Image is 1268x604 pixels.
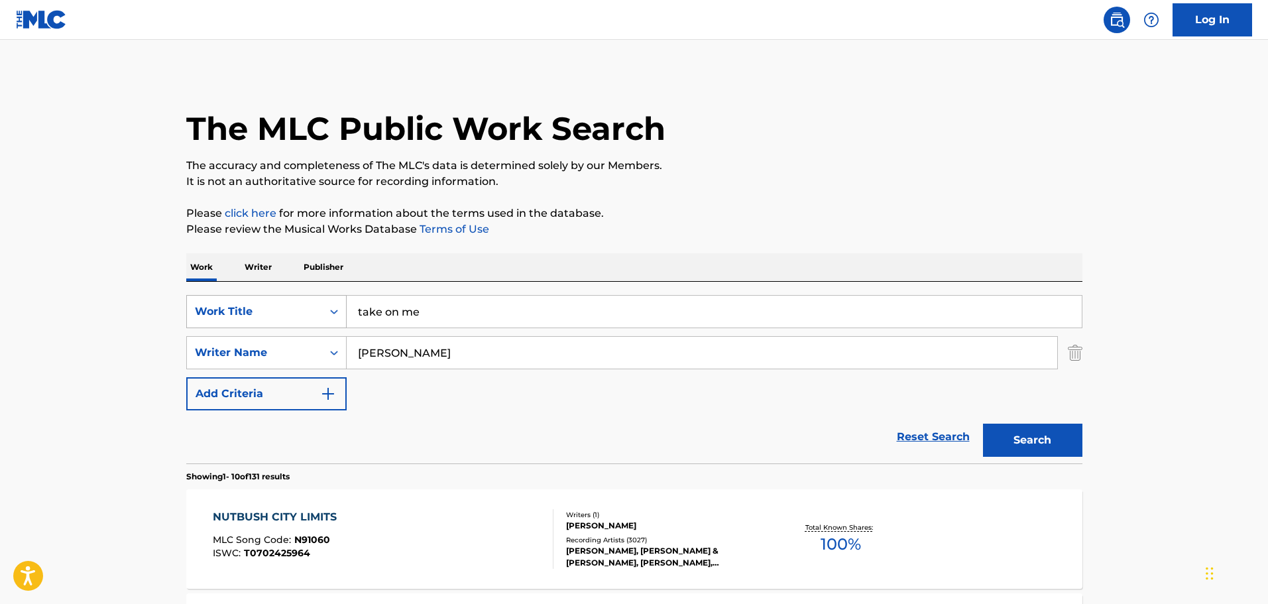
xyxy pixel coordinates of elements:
div: NUTBUSH CITY LIMITS [213,509,343,525]
button: Add Criteria [186,377,347,410]
p: Please for more information about the terms used in the database. [186,206,1082,221]
p: The accuracy and completeness of The MLC's data is determined solely by our Members. [186,158,1082,174]
div: [PERSON_NAME] [566,520,766,532]
div: Work Title [195,304,314,320]
h1: The MLC Public Work Search [186,109,665,149]
span: MLC Song Code : [213,534,294,546]
a: click here [225,207,276,219]
span: N91060 [294,534,330,546]
p: Writer [241,253,276,281]
div: Drag [1206,554,1214,593]
p: Work [186,253,217,281]
iframe: Chat Widget [1202,540,1268,604]
p: It is not an authoritative source for recording information. [186,174,1082,190]
img: MLC Logo [16,10,67,29]
img: Delete Criterion [1068,336,1082,369]
div: Writers ( 1 ) [566,510,766,520]
div: [PERSON_NAME], [PERSON_NAME] & [PERSON_NAME], [PERSON_NAME], [PERSON_NAME], [PERSON_NAME] & THE S... [566,545,766,569]
a: Log In [1173,3,1252,36]
p: Total Known Shares: [805,522,876,532]
a: Terms of Use [417,223,489,235]
a: Public Search [1104,7,1130,33]
span: 100 % [821,532,861,556]
p: Publisher [300,253,347,281]
img: search [1109,12,1125,28]
a: NUTBUSH CITY LIMITSMLC Song Code:N91060ISWC:T0702425964Writers (1)[PERSON_NAME]Recording Artists ... [186,489,1082,589]
img: 9d2ae6d4665cec9f34b9.svg [320,386,336,402]
span: T0702425964 [244,547,310,559]
img: help [1143,12,1159,28]
a: Reset Search [890,422,976,452]
p: Please review the Musical Works Database [186,221,1082,237]
div: Help [1138,7,1165,33]
p: Showing 1 - 10 of 131 results [186,471,290,483]
button: Search [983,424,1082,457]
div: Writer Name [195,345,314,361]
span: ISWC : [213,547,244,559]
div: Recording Artists ( 3027 ) [566,535,766,545]
form: Search Form [186,295,1082,463]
